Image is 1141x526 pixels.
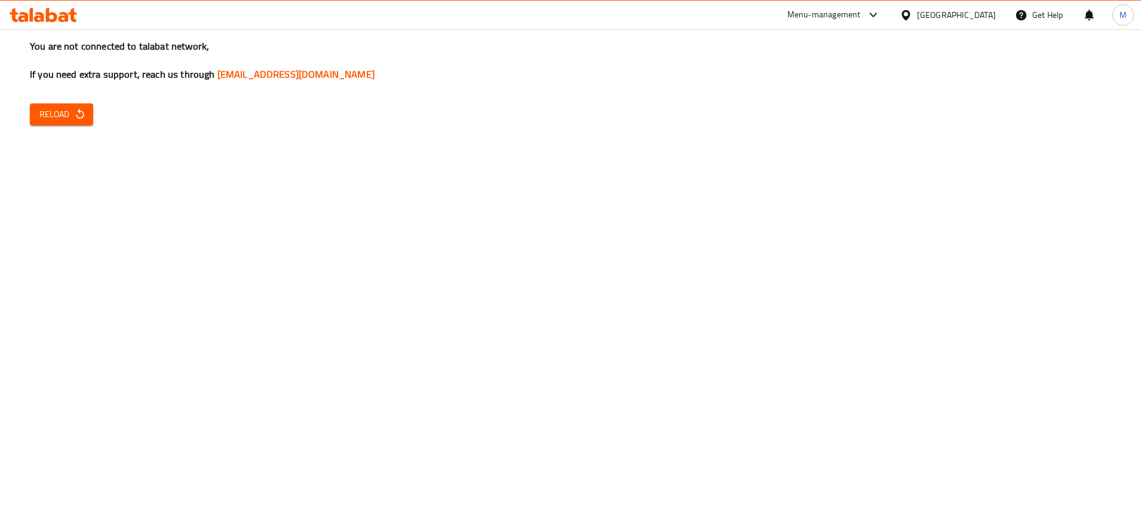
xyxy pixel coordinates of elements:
[30,39,1111,81] h3: You are not connected to talabat network, If you need extra support, reach us through
[217,65,375,83] a: [EMAIL_ADDRESS][DOMAIN_NAME]
[917,8,996,22] div: [GEOGRAPHIC_DATA]
[787,8,861,22] div: Menu-management
[39,107,84,122] span: Reload
[1119,8,1127,22] span: M
[30,103,93,126] button: Reload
